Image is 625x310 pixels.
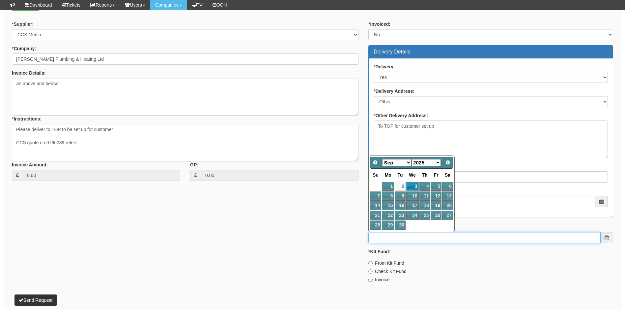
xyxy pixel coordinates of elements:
span: Tuesday [398,172,403,178]
span: Saturday [445,172,450,178]
a: 1 [382,182,394,191]
a: 11 [419,191,430,200]
a: 10 [406,191,419,200]
label: Invoice [368,276,389,283]
label: Delivery: [374,63,395,70]
input: Check Kit Fund [368,269,373,274]
span: Prev [373,160,378,165]
label: GP: [190,161,198,168]
a: 13 [442,191,453,200]
input: From Kit Fund [368,261,373,265]
a: 9 [395,191,405,200]
a: 2 [395,182,405,191]
a: 24 [406,211,419,220]
span: Next [445,160,450,165]
a: 4 [419,182,430,191]
label: Invoice Details: [12,70,46,76]
a: 26 [431,211,441,220]
a: 28 [370,221,381,229]
a: 15 [382,201,394,210]
a: 29 [382,221,394,229]
span: Wednesday [409,172,416,178]
a: 30 [395,221,405,229]
label: Supplier: [12,21,34,27]
a: 5 [431,182,441,191]
a: 22 [382,211,394,220]
a: 23 [395,211,405,220]
a: Next [443,158,452,167]
a: 18 [419,201,430,210]
a: 25 [419,211,430,220]
a: 21 [370,211,381,220]
a: Prev [371,158,380,167]
a: 12 [431,191,441,200]
a: 20 [442,201,453,210]
a: 27 [442,211,453,220]
span: Monday [385,172,391,178]
a: 19 [431,201,441,210]
a: 8 [382,191,394,200]
a: 14 [370,201,381,210]
label: Kit Fund: [368,248,390,255]
label: Other Delivery Address: [374,112,428,119]
label: Company: [12,45,36,52]
span: Friday [434,172,439,178]
label: Instructions: [12,116,42,122]
a: 6 [442,182,453,191]
button: Send Request [14,294,57,306]
span: Thursday [422,172,428,178]
a: 3 [406,182,419,191]
a: 17 [406,201,419,210]
label: Invoice Amount: [12,161,48,168]
label: From Kit Fund [368,260,404,266]
input: Invoice [368,278,373,282]
label: Invoiced: [368,21,390,27]
h3: Delivery Details [374,49,608,55]
label: Check Kit Fund [368,268,407,275]
a: 16 [395,201,405,210]
label: Delivery Address: [374,88,414,94]
a: 7 [370,191,381,200]
span: Sunday [373,172,379,178]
